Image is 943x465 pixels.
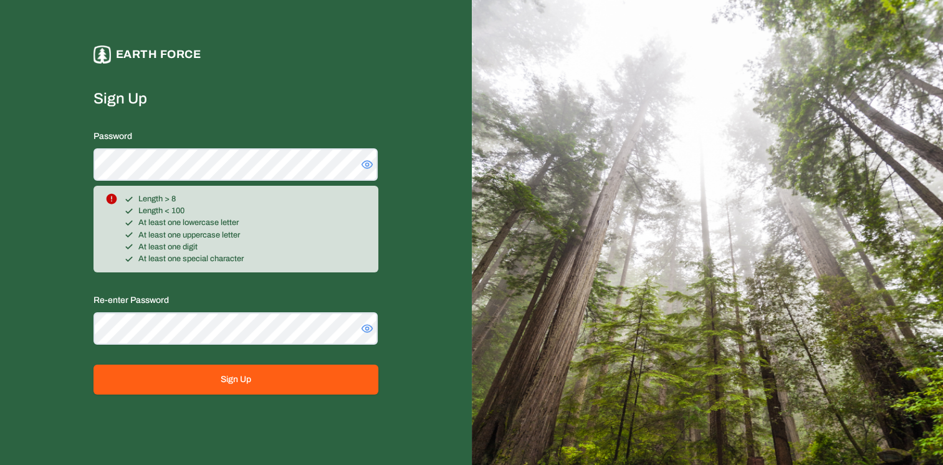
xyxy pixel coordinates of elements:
[93,132,132,141] label: Password
[116,46,201,64] p: Earth force
[138,205,184,217] p: Length < 100
[138,217,239,229] p: At least one lowercase letter
[93,295,169,305] label: Re-enter Password
[93,365,378,395] button: Sign Up
[93,46,111,64] img: earthforce-logo-white-uG4MPadI.svg
[93,89,378,108] label: Sign Up
[138,229,240,241] p: At least one uppercase letter
[138,253,244,265] p: At least one special character
[138,193,176,205] p: Length > 8
[106,193,117,204] img: svg%3e
[138,241,198,253] p: At least one digit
